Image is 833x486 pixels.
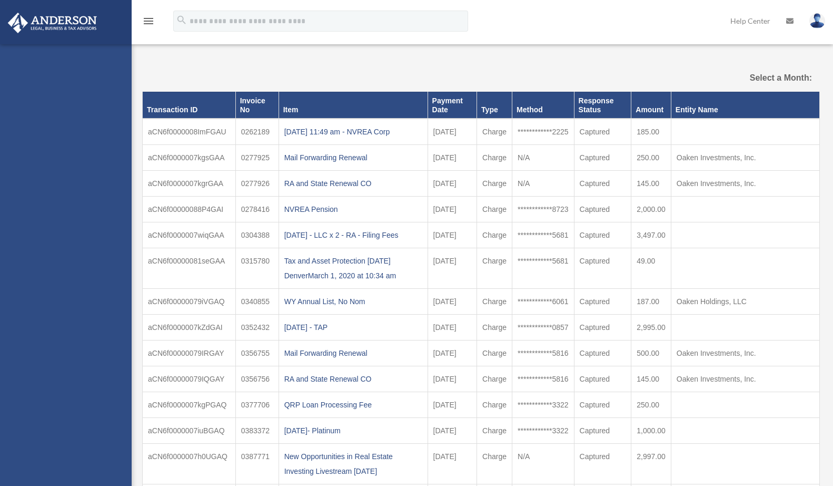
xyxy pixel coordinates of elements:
[143,341,236,366] td: aCN6f00000079IRGAY
[143,248,236,289] td: aCN6f00000081seGAA
[477,366,512,392] td: Charge
[631,197,671,222] td: 2,000.00
[671,171,819,197] td: Oaken Investments, Inc.
[715,71,812,85] label: Select a Month:
[284,228,422,242] div: [DATE] - LLC x 2 - RA - Filing Fees
[143,171,236,197] td: aCN6f0000007kgrGAA
[235,392,279,418] td: 0377706
[142,18,155,27] a: menu
[631,341,671,366] td: 500.00
[671,289,819,315] td: Oaken Holdings, LLC
[176,14,187,26] i: search
[574,119,631,145] td: Captured
[631,366,671,392] td: 145.00
[809,13,825,28] img: User Pic
[428,197,477,222] td: [DATE]
[477,315,512,341] td: Charge
[512,92,574,119] th: Method
[428,289,477,315] td: [DATE]
[631,145,671,171] td: 250.00
[574,444,631,484] td: Captured
[235,341,279,366] td: 0356755
[631,392,671,418] td: 250.00
[428,444,477,484] td: [DATE]
[235,145,279,171] td: 0277925
[477,222,512,248] td: Charge
[574,222,631,248] td: Captured
[284,449,422,479] div: New Opportunities in Real Estate Investing Livestream [DATE]
[574,92,631,119] th: Response Status
[235,248,279,289] td: 0315780
[671,366,819,392] td: Oaken Investments, Inc.
[284,150,422,165] div: Mail Forwarding Renewal
[235,197,279,222] td: 0278416
[512,444,574,484] td: N/A
[143,315,236,341] td: aCN6f0000007kZdGAI
[428,222,477,248] td: [DATE]
[477,418,512,444] td: Charge
[235,444,279,484] td: 0387771
[235,289,279,315] td: 0340855
[143,366,236,392] td: aCN6f00000079IQGAY
[284,294,422,309] div: WY Annual List, No Nom
[428,145,477,171] td: [DATE]
[574,315,631,341] td: Captured
[143,92,236,119] th: Transaction ID
[279,92,428,119] th: Item
[428,248,477,289] td: [DATE]
[631,289,671,315] td: 187.00
[574,366,631,392] td: Captured
[574,145,631,171] td: Captured
[428,418,477,444] td: [DATE]
[284,202,422,217] div: NVREA Pension
[574,392,631,418] td: Captured
[477,341,512,366] td: Charge
[284,397,422,412] div: QRP Loan Processing Fee
[477,171,512,197] td: Charge
[477,197,512,222] td: Charge
[574,289,631,315] td: Captured
[142,15,155,27] i: menu
[428,366,477,392] td: [DATE]
[428,171,477,197] td: [DATE]
[143,392,236,418] td: aCN6f0000007kgPGAQ
[143,444,236,484] td: aCN6f0000007h0UGAQ
[574,418,631,444] td: Captured
[235,171,279,197] td: 0277926
[477,444,512,484] td: Charge
[284,124,422,139] div: [DATE] 11:49 am - NVREA Corp
[631,444,671,484] td: 2,997.00
[631,248,671,289] td: 49.00
[671,92,819,119] th: Entity Name
[631,171,671,197] td: 145.00
[235,119,279,145] td: 0262189
[477,248,512,289] td: Charge
[5,13,100,33] img: Anderson Advisors Platinum Portal
[631,418,671,444] td: 1,000.00
[671,145,819,171] td: Oaken Investments, Inc.
[631,315,671,341] td: 2,995.00
[143,418,236,444] td: aCN6f0000007iuBGAQ
[143,145,236,171] td: aCN6f0000007kgsGAA
[671,341,819,366] td: Oaken Investments, Inc.
[284,346,422,361] div: Mail Forwarding Renewal
[574,248,631,289] td: Captured
[477,392,512,418] td: Charge
[143,289,236,315] td: aCN6f00000079iVGAQ
[428,315,477,341] td: [DATE]
[235,418,279,444] td: 0383372
[512,171,574,197] td: N/A
[284,254,422,283] div: Tax and Asset Protection [DATE] DenverMarch 1, 2020 at 10:34 am
[631,92,671,119] th: Amount
[477,92,512,119] th: Type
[512,145,574,171] td: N/A
[428,341,477,366] td: [DATE]
[235,92,279,119] th: Invoice No
[477,289,512,315] td: Charge
[631,222,671,248] td: 3,497.00
[428,119,477,145] td: [DATE]
[235,222,279,248] td: 0304388
[574,341,631,366] td: Captured
[477,145,512,171] td: Charge
[143,119,236,145] td: aCN6f0000008ImFGAU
